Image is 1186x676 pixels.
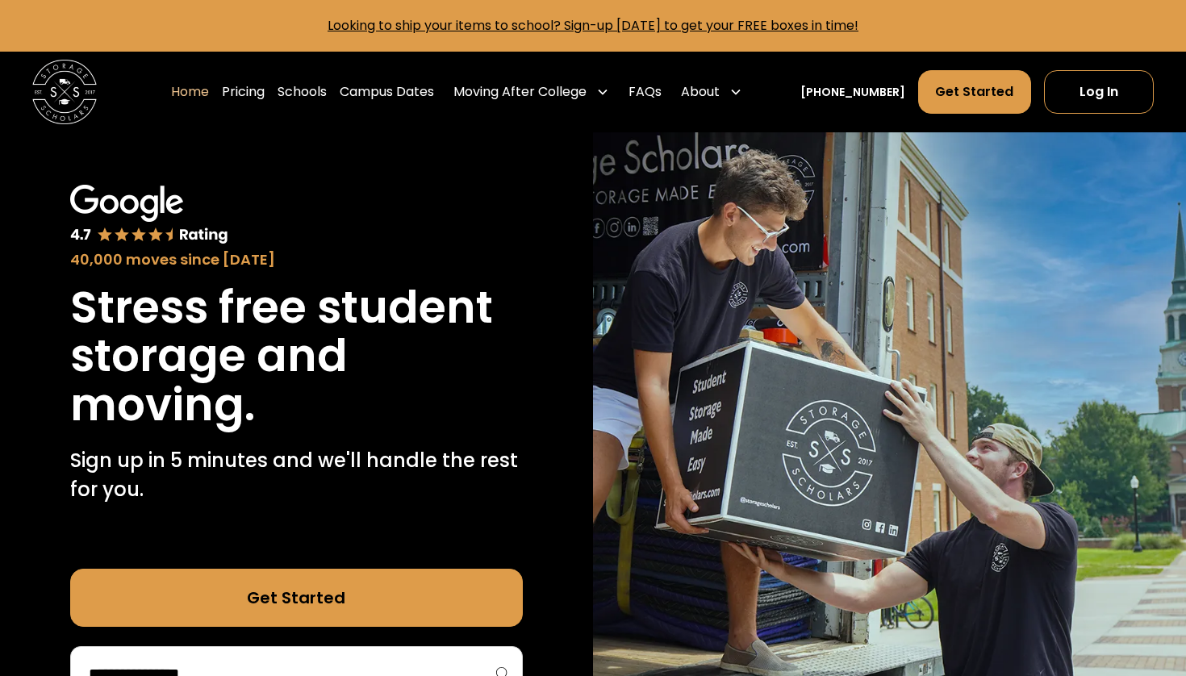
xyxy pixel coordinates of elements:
a: Get Started [918,70,1030,114]
a: Campus Dates [340,69,434,115]
img: Storage Scholars main logo [32,60,97,124]
div: Moving After College [447,69,616,115]
a: home [32,60,97,124]
p: Sign up in 5 minutes and we'll handle the rest for you. [70,446,523,504]
a: Home [171,69,209,115]
a: Log In [1044,70,1154,114]
div: About [681,82,720,102]
h1: Stress free student storage and moving. [70,283,523,430]
a: Pricing [222,69,265,115]
a: FAQs [628,69,662,115]
div: About [674,69,749,115]
a: [PHONE_NUMBER] [800,84,905,101]
div: 40,000 moves since [DATE] [70,248,523,270]
a: Looking to ship your items to school? Sign-up [DATE] to get your FREE boxes in time! [328,16,858,35]
img: Google 4.7 star rating [70,185,229,245]
a: Get Started [70,569,523,627]
a: Schools [278,69,327,115]
div: Moving After College [453,82,587,102]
